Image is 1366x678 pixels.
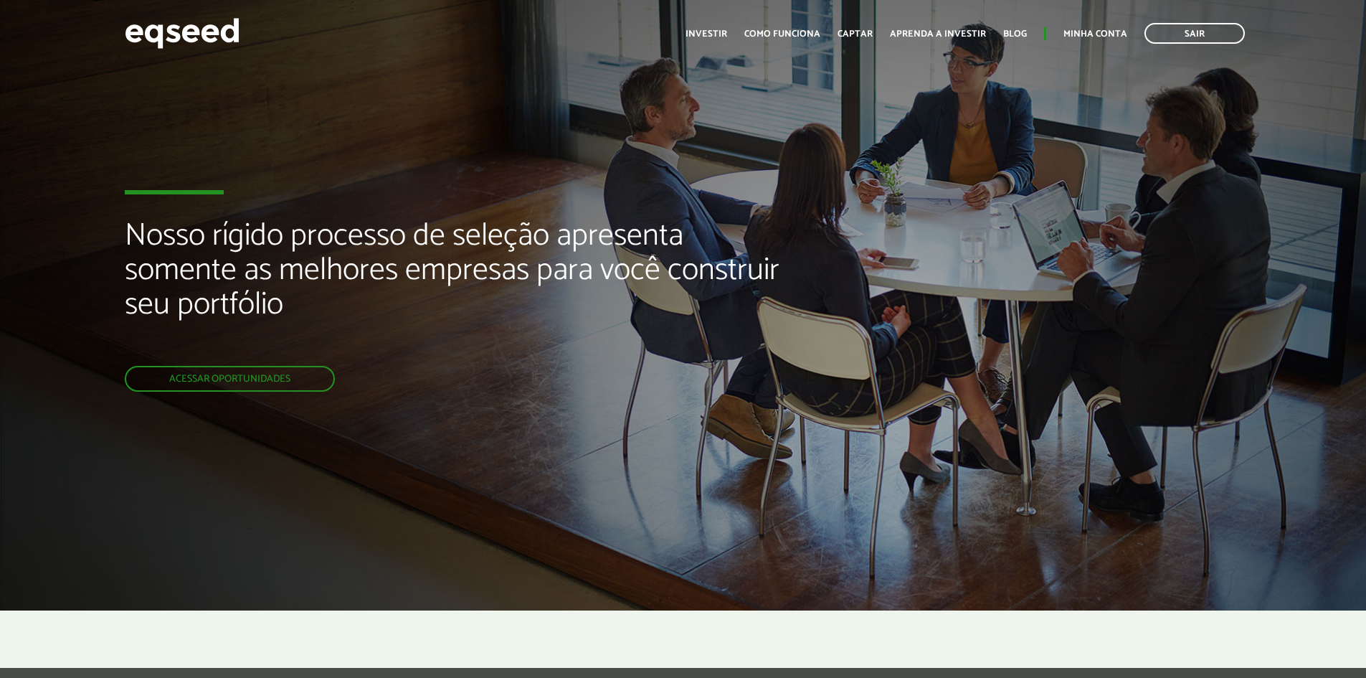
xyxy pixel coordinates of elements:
[838,29,873,39] a: Captar
[1063,29,1127,39] a: Minha conta
[744,29,820,39] a: Como funciona
[125,14,239,52] img: EqSeed
[686,29,727,39] a: Investir
[125,219,787,366] h2: Nosso rígido processo de seleção apresenta somente as melhores empresas para você construir seu p...
[1003,29,1027,39] a: Blog
[1144,23,1245,44] a: Sair
[125,366,335,392] a: Acessar oportunidades
[890,29,986,39] a: Aprenda a investir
